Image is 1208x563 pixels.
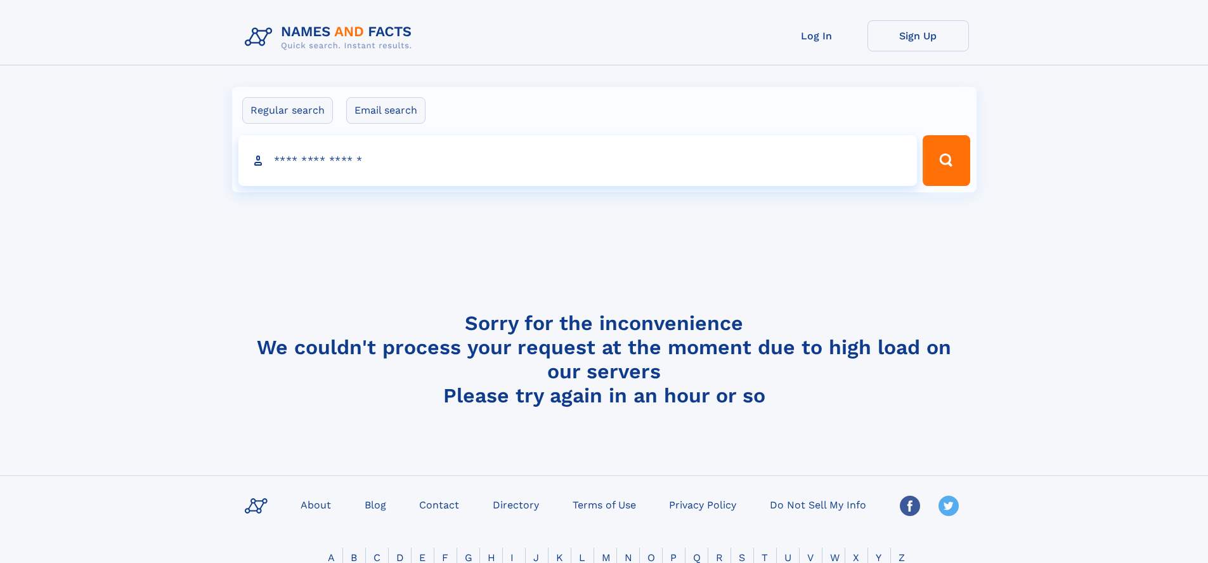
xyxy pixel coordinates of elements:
a: Contact [414,495,464,513]
a: Privacy Policy [664,495,741,513]
h4: Sorry for the inconvenience We couldn't process your request at the moment due to high load on ou... [240,311,969,407]
a: Log In [766,20,867,51]
img: Twitter [938,496,959,516]
a: Directory [488,495,544,513]
label: Regular search [242,97,333,124]
a: Sign Up [867,20,969,51]
a: Blog [360,495,391,513]
button: Search Button [923,135,970,186]
a: Do Not Sell My Info [765,495,871,513]
a: About [296,495,336,513]
a: Terms of Use [568,495,641,513]
label: Email search [346,97,425,124]
input: search input [238,135,918,186]
img: Facebook [900,496,920,516]
img: Logo Names and Facts [240,20,422,55]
